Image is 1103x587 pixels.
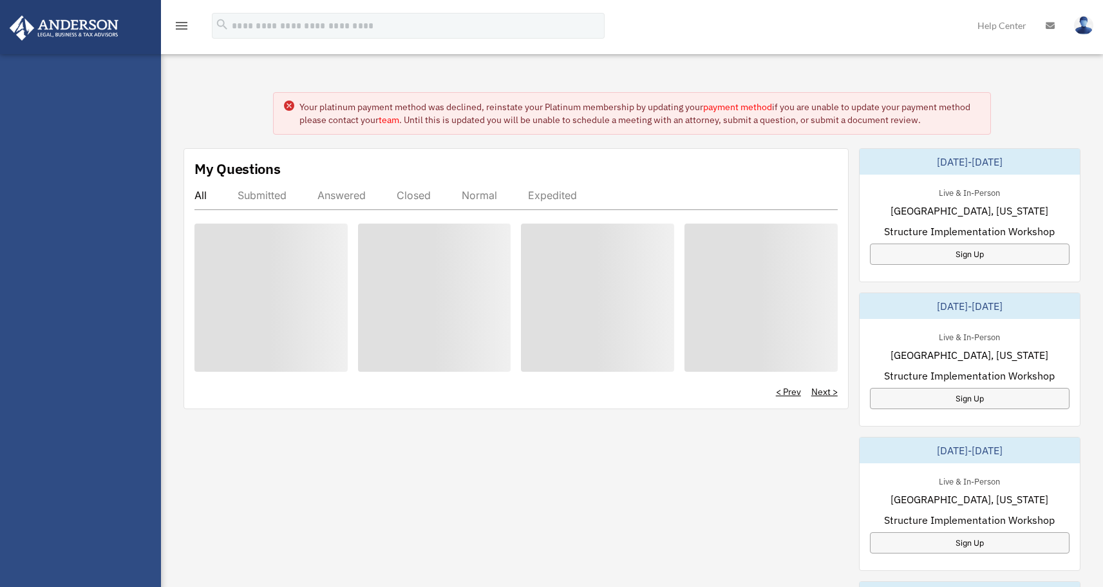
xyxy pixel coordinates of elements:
span: [GEOGRAPHIC_DATA], [US_STATE] [891,347,1048,363]
a: < Prev [776,385,801,398]
a: team [379,114,399,126]
i: search [215,17,229,32]
div: [DATE]-[DATE] [860,293,1080,319]
span: Structure Implementation Workshop [884,368,1055,383]
i: menu [174,18,189,34]
img: Anderson Advisors Platinum Portal [6,15,122,41]
div: Closed [397,189,431,202]
div: [DATE]-[DATE] [860,149,1080,175]
div: Your platinum payment method was declined, reinstate your Platinum membership by updating your if... [299,101,979,126]
img: User Pic [1074,16,1093,35]
span: [GEOGRAPHIC_DATA], [US_STATE] [891,203,1048,218]
div: Answered [317,189,366,202]
span: Structure Implementation Workshop [884,224,1055,239]
a: Sign Up [870,532,1070,553]
span: Structure Implementation Workshop [884,512,1055,528]
div: [DATE]-[DATE] [860,438,1080,463]
a: Sign Up [870,388,1070,409]
div: Live & In-Person [929,185,1010,198]
div: Live & In-Person [929,329,1010,343]
span: [GEOGRAPHIC_DATA], [US_STATE] [891,492,1048,507]
a: Next > [811,385,838,398]
a: payment method [703,101,772,113]
a: Sign Up [870,244,1070,265]
div: Expedited [528,189,577,202]
div: Live & In-Person [929,474,1010,487]
div: Submitted [238,189,287,202]
div: All [194,189,207,202]
a: menu [174,23,189,34]
div: Normal [462,189,497,202]
div: My Questions [194,159,281,178]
